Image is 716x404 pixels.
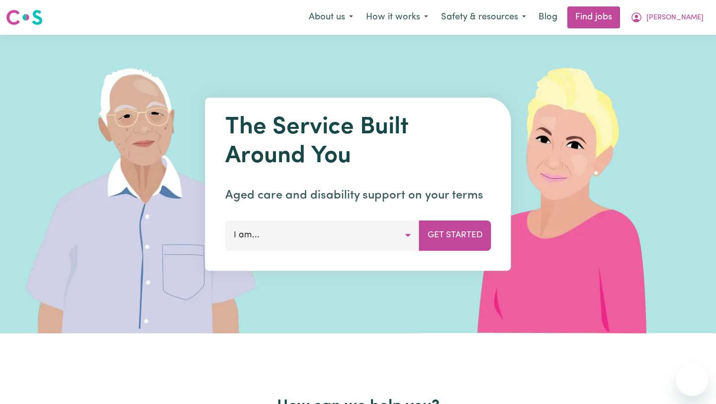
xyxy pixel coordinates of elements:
button: I am... [225,220,420,250]
button: How it works [359,7,435,28]
p: Aged care and disability support on your terms [225,187,491,204]
button: Safety & resources [435,7,533,28]
span: [PERSON_NAME] [646,12,704,23]
button: Get Started [419,220,491,250]
a: Careseekers logo [6,6,43,29]
img: Careseekers logo [6,8,43,26]
a: Blog [533,6,563,28]
iframe: Button to launch messaging window [676,364,708,396]
h1: The Service Built Around You [225,113,491,171]
button: About us [302,7,359,28]
a: Find jobs [567,6,620,28]
button: My Account [624,7,710,28]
